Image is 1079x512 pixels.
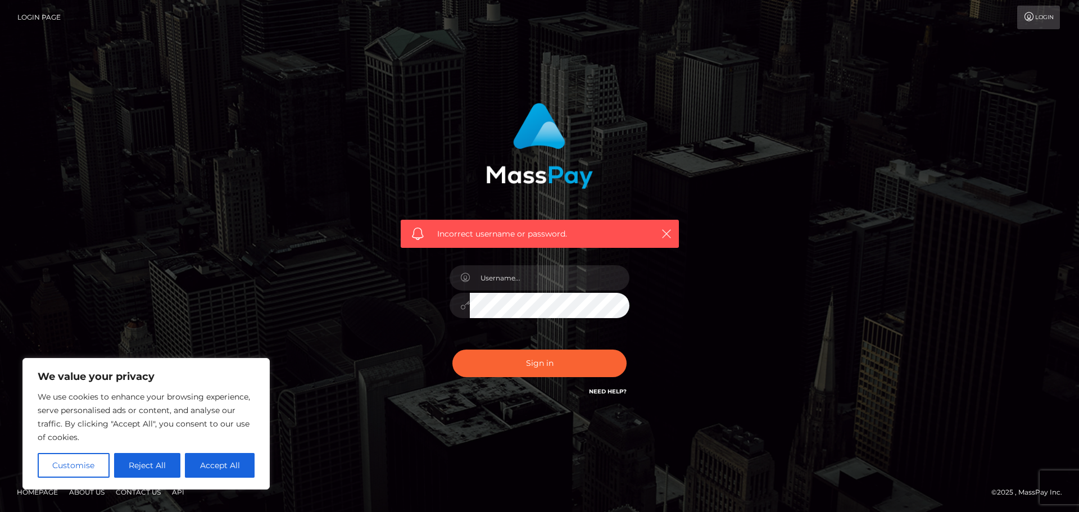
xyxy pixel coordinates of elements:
button: Customise [38,453,110,478]
a: Need Help? [589,388,627,395]
img: MassPay Login [486,103,593,189]
span: Incorrect username or password. [437,228,642,240]
p: We value your privacy [38,370,255,383]
div: © 2025 , MassPay Inc. [991,486,1071,499]
a: API [167,483,189,501]
a: Login [1017,6,1060,29]
p: We use cookies to enhance your browsing experience, serve personalised ads or content, and analys... [38,390,255,444]
a: Contact Us [111,483,165,501]
input: Username... [470,265,629,291]
button: Accept All [185,453,255,478]
button: Reject All [114,453,181,478]
a: Login Page [17,6,61,29]
a: Homepage [12,483,62,501]
button: Sign in [452,350,627,377]
a: About Us [65,483,109,501]
div: We value your privacy [22,358,270,490]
